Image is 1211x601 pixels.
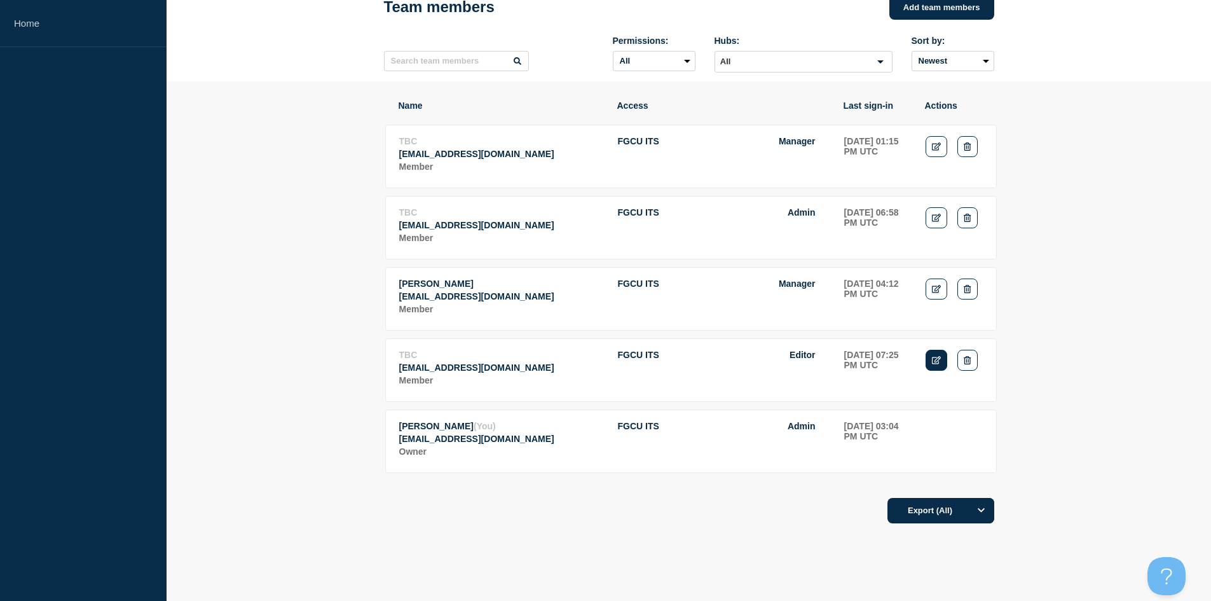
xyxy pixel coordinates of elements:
button: Export (All) [887,498,994,523]
th: Name [398,100,604,111]
li: Access to Hub FGCU ITS with role Manager [618,136,816,146]
button: Delete [957,136,977,157]
li: Access to Hub FGCU ITS with role Manager [618,279,816,289]
span: Editor [790,350,815,360]
p: Role: Member [399,233,604,243]
p: Name: Sean Riley [399,279,604,289]
p: Email: smriley@fgcu.edu [399,291,604,301]
p: Role: Owner [399,446,604,457]
p: Name: Evan Flechsig [399,421,604,431]
input: Search for option [716,54,870,69]
button: Options [969,498,994,523]
td: Last sign-in: 2025-08-14 07:25 PM UTC [844,349,912,389]
iframe: Help Scout Beacon - Open [1147,557,1186,595]
span: FGCU ITS [618,421,659,431]
p: Email: csteiner@fgcu.edu [399,220,604,230]
p: Role: Member [399,375,604,385]
td: Actions: Edit Delete [925,207,983,246]
span: FGCU ITS [618,136,659,146]
td: Last sign-in: 2025-09-12 03:04 PM UTC [844,420,912,460]
span: TBC [399,207,418,218]
td: Last sign-in: 2025-09-09 06:58 PM UTC [844,207,912,246]
td: Last sign-in: 2025-09-12 01:15 PM UTC [844,135,912,175]
td: Actions: Edit Delete [925,278,983,317]
span: Manager [779,136,816,146]
input: Search team members [384,51,529,71]
select: Permissions: [613,51,695,71]
span: [PERSON_NAME] [399,421,474,431]
span: FGCU ITS [618,350,659,360]
span: [PERSON_NAME] [399,279,474,289]
td: Actions [925,420,983,460]
div: Hubs: [715,36,893,46]
div: Permissions: [613,36,695,46]
span: (You) [474,421,496,431]
p: Role: Member [399,162,604,172]
a: Edit [926,207,948,228]
p: Name: TBC [399,350,604,360]
li: Access to Hub FGCU ITS with role Admin [618,421,816,431]
span: TBC [399,350,418,360]
p: Name: TBC [399,207,604,218]
span: TBC [399,136,418,146]
span: Manager [779,279,816,289]
a: Edit [926,279,948,300]
button: Delete [957,279,977,300]
th: Actions [924,100,983,111]
div: Sort by: [912,36,994,46]
a: Edit [926,136,948,157]
span: FGCU ITS [618,207,659,218]
td: Actions: Edit Delete [925,349,983,389]
select: Sort by [912,51,994,71]
p: Email: nablack@fgcu.edu [399,149,604,159]
span: Admin [788,421,816,431]
button: Delete [957,350,977,371]
p: Email: hgarcia@fgcu.edu [399,363,604,373]
li: Access to Hub FGCU ITS with role Editor [618,350,816,360]
div: Search for option [715,51,893,73]
th: Access [617,100,830,111]
a: Edit [926,350,948,371]
li: Access to Hub FGCU ITS with role Admin [618,207,816,218]
span: FGCU ITS [618,279,659,289]
p: Email: eflechsig@fgcu.edu [399,434,604,444]
button: Delete [957,207,977,228]
th: Last sign-in [843,100,912,111]
td: Actions: Edit Delete [925,135,983,175]
p: Name: TBC [399,136,604,146]
p: Role: Member [399,304,604,314]
td: Last sign-in: 2025-09-09 04:12 PM UTC [844,278,912,317]
span: Admin [788,207,816,218]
